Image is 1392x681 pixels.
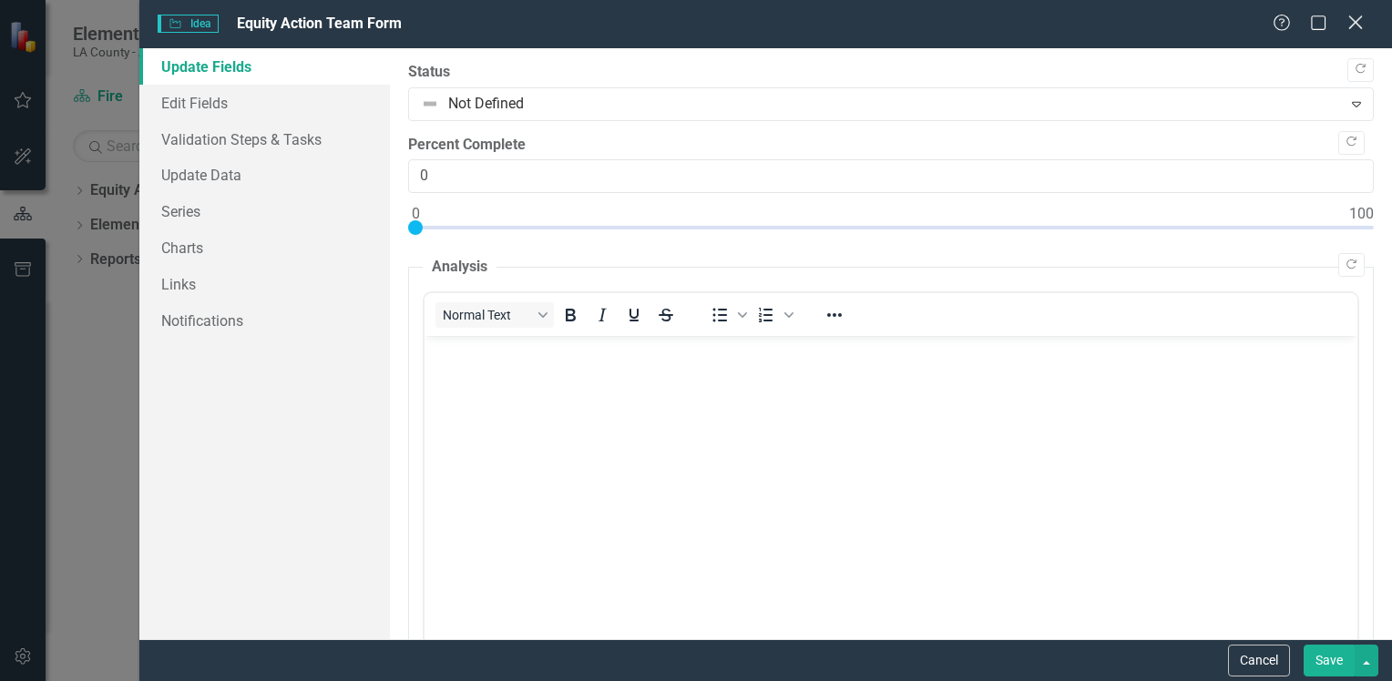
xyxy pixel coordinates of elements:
div: Numbered list [751,302,796,328]
a: Update Data [139,157,390,193]
button: Strikethrough [650,302,681,328]
a: Series [139,193,390,229]
span: Normal Text [443,308,532,322]
button: Block Normal Text [435,302,554,328]
label: Status [408,62,1374,83]
button: Reveal or hide additional toolbar items [819,302,850,328]
a: Charts [139,229,390,266]
a: Edit Fields [139,85,390,121]
a: Validation Steps & Tasks [139,121,390,158]
span: Equity Action Team Form [237,15,402,32]
label: Percent Complete [408,135,1374,156]
a: Links [139,266,390,302]
button: Save [1304,645,1355,676]
span: Idea [158,15,219,33]
button: Bold [555,302,586,328]
button: Italic [587,302,618,328]
button: Underline [619,302,650,328]
a: Notifications [139,302,390,339]
legend: Analysis [423,257,496,278]
div: Bullet list [704,302,750,328]
iframe: Rich Text Area [425,336,1357,654]
a: Update Fields [139,48,390,85]
button: Cancel [1228,645,1290,676]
